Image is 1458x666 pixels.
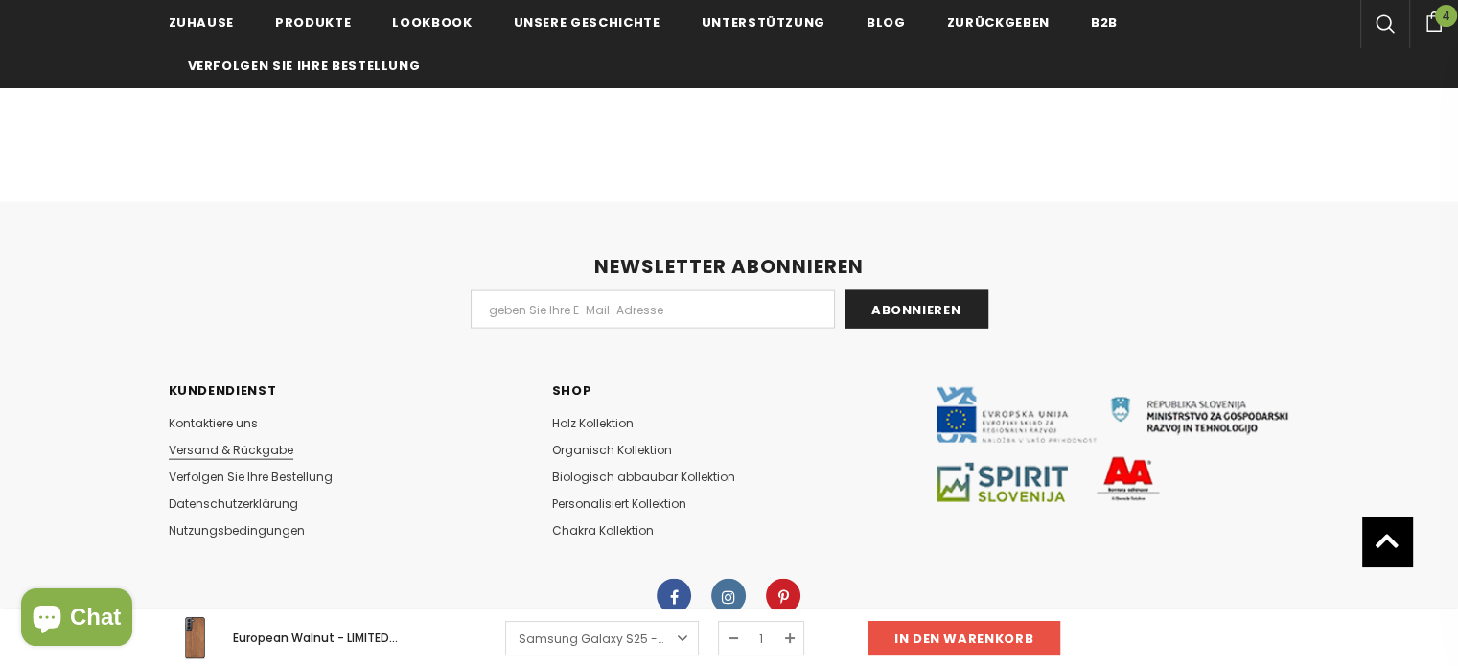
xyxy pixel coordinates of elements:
[169,437,293,464] a: Versand & Rückgabe
[1409,9,1458,32] a: 4
[169,469,333,485] span: Verfolgen Sie Ihre Bestellung
[169,410,258,437] a: Kontaktiere uns
[552,415,634,431] span: Holz Kollektion
[1435,5,1457,27] span: 4
[552,410,634,437] a: Holz Kollektion
[594,253,864,280] span: NEWSLETTER ABONNIEREN
[552,437,672,464] a: Organisch Kollektion
[169,13,235,32] span: Zuhause
[867,13,906,32] span: Blog
[552,517,654,544] a: Chakra Kollektion
[845,290,988,329] input: Abonnieren
[868,621,1060,655] input: in den warenkorb
[169,491,298,517] a: Datenschutzerklärung
[552,469,735,485] span: Biologisch abbaubar Kollektion
[1091,13,1118,32] span: B2B
[513,13,660,32] span: Unsere Geschichte
[552,464,735,491] a: Biologisch abbaubar Kollektion
[169,522,305,539] span: Nutzungsbedingungen
[169,495,298,512] span: Datenschutzerklärung
[471,290,835,329] input: Email Address
[169,517,305,544] a: Nutzungsbedingungen
[552,381,592,400] span: SHOP
[505,621,699,655] a: Samsung Galaxy S25 -€19.80EUR
[188,43,421,86] a: Verfolgen Sie Ihre Bestellung
[275,13,351,32] span: Produkte
[936,435,1290,451] a: Javni razpis
[169,464,333,491] a: Verfolgen Sie Ihre Bestellung
[169,442,293,458] span: Versand & Rückgabe
[552,495,686,512] span: Personalisiert Kollektion
[188,57,421,75] span: Verfolgen Sie Ihre Bestellung
[552,442,672,458] span: Organisch Kollektion
[947,13,1050,32] span: Zurückgeben
[936,387,1290,502] img: Javni Razpis
[15,588,138,651] inbox-online-store-chat: Onlineshop-Chat von Shopify
[552,522,654,539] span: Chakra Kollektion
[702,13,825,32] span: Unterstützung
[169,415,258,431] span: Kontaktiere uns
[169,381,277,400] span: Kundendienst
[392,13,472,32] span: Lookbook
[552,491,686,517] a: Personalisiert Kollektion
